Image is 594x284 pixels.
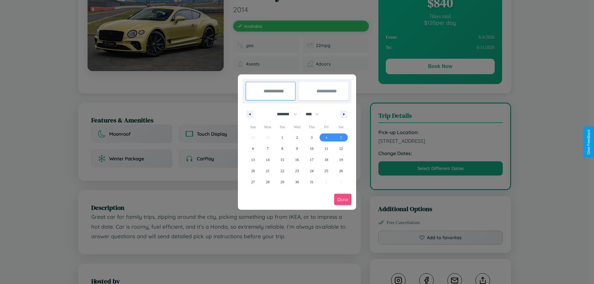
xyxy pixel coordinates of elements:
span: 15 [281,154,284,165]
button: 19 [334,154,348,165]
button: 23 [290,165,304,176]
span: 23 [295,165,299,176]
button: 8 [275,143,290,154]
span: Mon [260,122,275,132]
span: 19 [339,154,343,165]
button: 9 [290,143,304,154]
span: 22 [281,165,284,176]
button: 30 [290,176,304,188]
span: 10 [310,143,313,154]
span: 24 [310,165,313,176]
div: Give Feedback [587,129,591,155]
button: 12 [334,143,348,154]
button: 17 [304,154,319,165]
span: 5 [340,132,342,143]
button: 6 [246,143,260,154]
button: 25 [319,165,334,176]
span: 25 [325,165,328,176]
button: 24 [304,165,319,176]
span: 31 [310,176,313,188]
span: Sun [246,122,260,132]
button: 31 [304,176,319,188]
button: 13 [246,154,260,165]
span: 4 [325,132,327,143]
span: 27 [251,176,255,188]
button: Done [334,194,351,205]
span: 6 [252,143,254,154]
span: 7 [267,143,269,154]
button: 15 [275,154,290,165]
button: 11 [319,143,334,154]
span: 30 [295,176,299,188]
span: 8 [282,143,283,154]
span: 17 [310,154,313,165]
span: 21 [266,165,269,176]
button: 22 [275,165,290,176]
span: 20 [251,165,255,176]
button: 29 [275,176,290,188]
span: 2 [296,132,298,143]
span: 13 [251,154,255,165]
span: 26 [339,165,343,176]
button: 2 [290,132,304,143]
span: 18 [325,154,328,165]
span: Fri [319,122,334,132]
button: 21 [260,165,275,176]
button: 3 [304,132,319,143]
span: 11 [325,143,328,154]
button: 14 [260,154,275,165]
button: 26 [334,165,348,176]
button: 7 [260,143,275,154]
span: Wed [290,122,304,132]
button: 28 [260,176,275,188]
span: Thu [304,122,319,132]
span: 29 [281,176,284,188]
button: 18 [319,154,334,165]
span: 9 [296,143,298,154]
span: 1 [282,132,283,143]
button: 10 [304,143,319,154]
button: 1 [275,132,290,143]
span: Sat [334,122,348,132]
button: 5 [334,132,348,143]
span: 14 [266,154,269,165]
span: Tue [275,122,290,132]
span: 3 [311,132,312,143]
button: 20 [246,165,260,176]
span: 12 [339,143,343,154]
button: 16 [290,154,304,165]
span: 28 [266,176,269,188]
button: 4 [319,132,334,143]
button: 27 [246,176,260,188]
span: 16 [295,154,299,165]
